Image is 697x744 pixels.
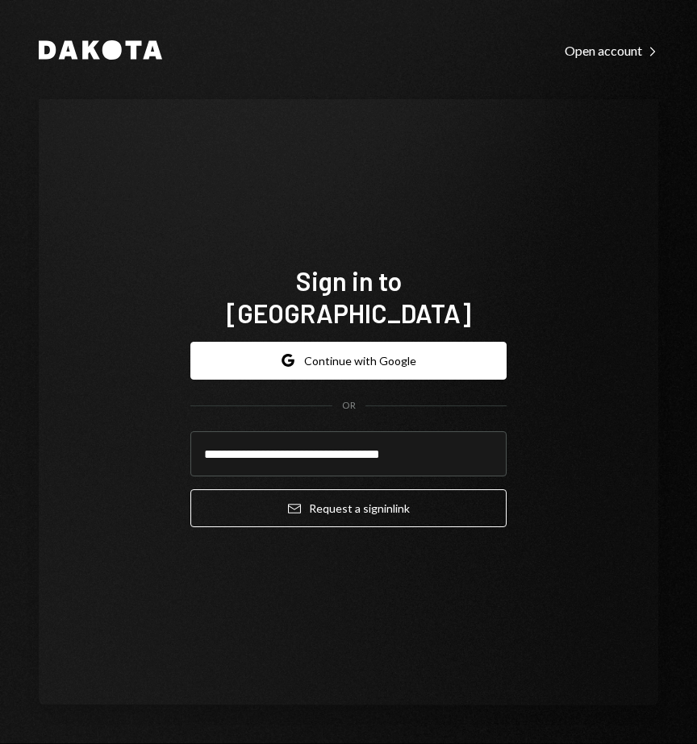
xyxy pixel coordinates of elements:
[190,342,507,380] button: Continue with Google
[565,41,658,59] a: Open account
[342,399,356,413] div: OR
[190,489,507,527] button: Request a signinlink
[190,264,507,329] h1: Sign in to [GEOGRAPHIC_DATA]
[565,43,658,59] div: Open account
